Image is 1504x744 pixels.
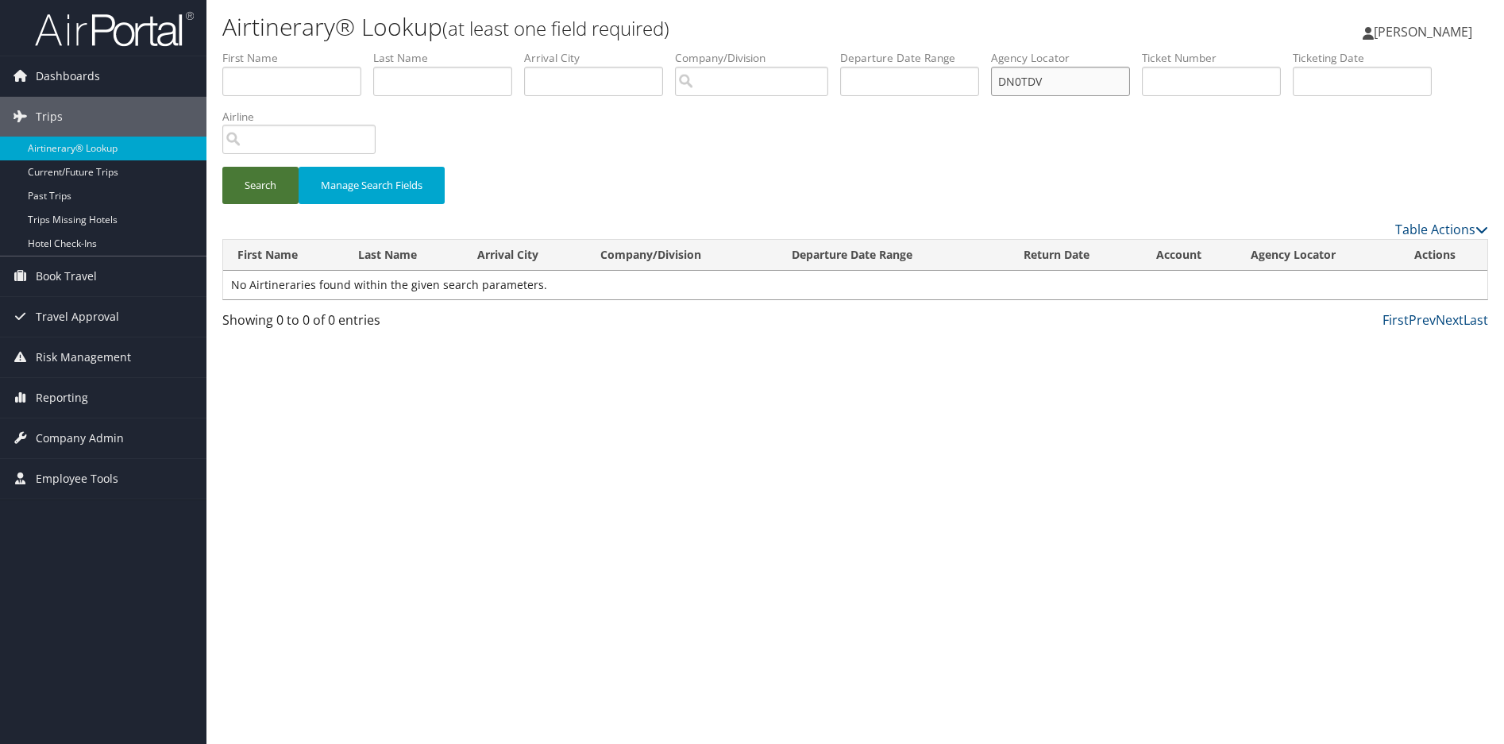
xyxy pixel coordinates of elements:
[223,271,1487,299] td: No Airtineraries found within the given search parameters.
[1374,23,1472,40] span: [PERSON_NAME]
[222,50,373,66] label: First Name
[524,50,675,66] label: Arrival City
[1363,8,1488,56] a: [PERSON_NAME]
[991,50,1142,66] label: Agency Locator
[36,56,100,96] span: Dashboards
[463,240,586,271] th: Arrival City: activate to sort column ascending
[586,240,777,271] th: Company/Division
[222,310,521,337] div: Showing 0 to 0 of 0 entries
[1293,50,1444,66] label: Ticketing Date
[1142,50,1293,66] label: Ticket Number
[299,167,445,204] button: Manage Search Fields
[223,240,344,271] th: First Name: activate to sort column ascending
[36,459,118,499] span: Employee Tools
[1236,240,1400,271] th: Agency Locator: activate to sort column ascending
[1400,240,1487,271] th: Actions
[222,109,388,125] label: Airline
[36,297,119,337] span: Travel Approval
[373,50,524,66] label: Last Name
[36,97,63,137] span: Trips
[36,418,124,458] span: Company Admin
[1436,311,1464,329] a: Next
[675,50,840,66] label: Company/Division
[1383,311,1409,329] a: First
[1409,311,1436,329] a: Prev
[222,167,299,204] button: Search
[777,240,1008,271] th: Departure Date Range: activate to sort column ascending
[36,256,97,296] span: Book Travel
[1464,311,1488,329] a: Last
[442,15,669,41] small: (at least one field required)
[35,10,194,48] img: airportal-logo.png
[344,240,463,271] th: Last Name: activate to sort column ascending
[36,337,131,377] span: Risk Management
[1395,221,1488,238] a: Table Actions
[222,10,1066,44] h1: Airtinerary® Lookup
[36,378,88,418] span: Reporting
[1009,240,1142,271] th: Return Date: activate to sort column ascending
[1142,240,1236,271] th: Account: activate to sort column ascending
[840,50,991,66] label: Departure Date Range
